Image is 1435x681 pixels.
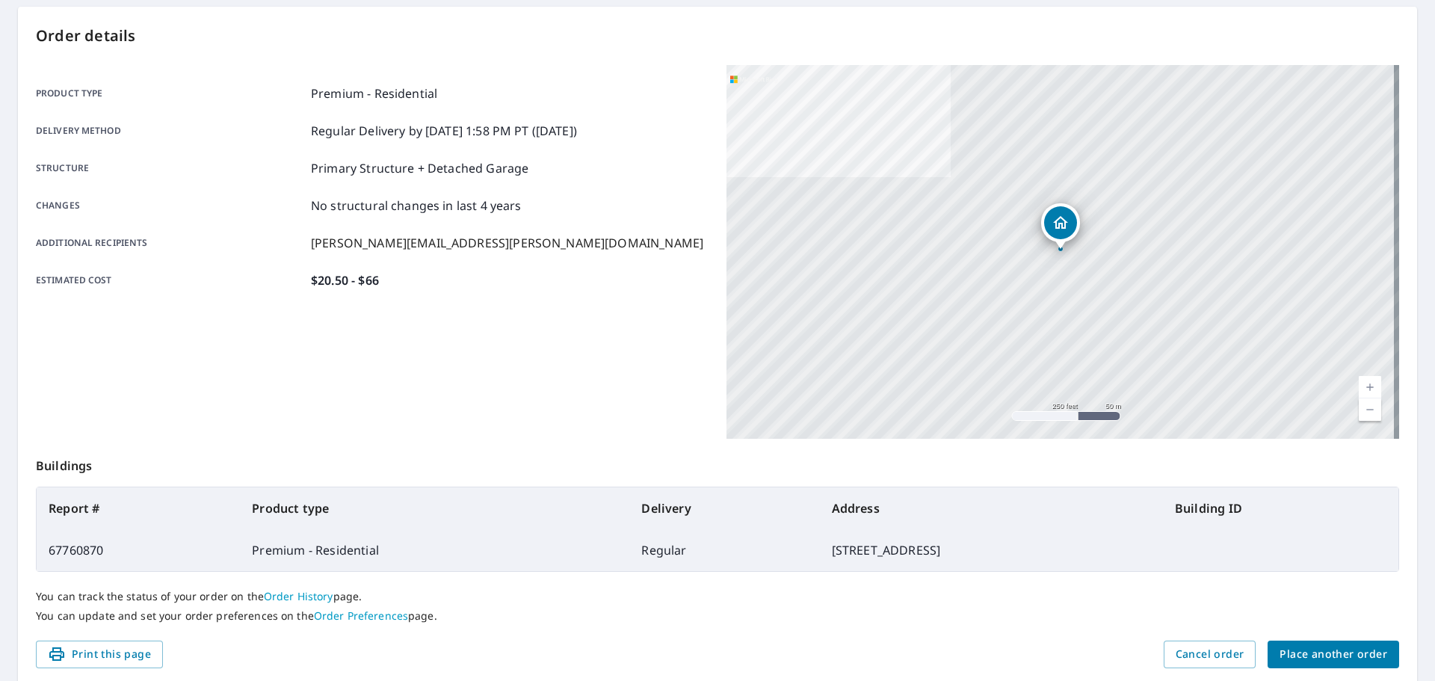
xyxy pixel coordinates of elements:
[36,84,305,102] p: Product type
[36,271,305,289] p: Estimated cost
[311,159,528,177] p: Primary Structure + Detached Garage
[240,487,629,529] th: Product type
[37,487,240,529] th: Report #
[1163,487,1398,529] th: Building ID
[36,159,305,177] p: Structure
[36,25,1399,47] p: Order details
[36,197,305,215] p: Changes
[36,439,1399,487] p: Buildings
[1164,641,1256,668] button: Cancel order
[36,609,1399,623] p: You can update and set your order preferences on the page.
[36,590,1399,603] p: You can track the status of your order on the page.
[1359,376,1381,398] a: Current Level 17, Zoom In
[36,122,305,140] p: Delivery method
[37,529,240,571] td: 67760870
[1359,398,1381,421] a: Current Level 17, Zoom Out
[1268,641,1399,668] button: Place another order
[240,529,629,571] td: Premium - Residential
[629,487,819,529] th: Delivery
[311,234,703,252] p: [PERSON_NAME][EMAIL_ADDRESS][PERSON_NAME][DOMAIN_NAME]
[629,529,819,571] td: Regular
[48,645,151,664] span: Print this page
[264,589,333,603] a: Order History
[311,122,577,140] p: Regular Delivery by [DATE] 1:58 PM PT ([DATE])
[1176,645,1244,664] span: Cancel order
[820,487,1163,529] th: Address
[1280,645,1387,664] span: Place another order
[36,234,305,252] p: Additional recipients
[311,271,379,289] p: $20.50 - $66
[314,608,408,623] a: Order Preferences
[36,641,163,668] button: Print this page
[1041,203,1080,250] div: Dropped pin, building 1, Residential property, 381 Grand Ave Lake Zurich, IL 60047
[820,529,1163,571] td: [STREET_ADDRESS]
[311,197,522,215] p: No structural changes in last 4 years
[311,84,437,102] p: Premium - Residential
